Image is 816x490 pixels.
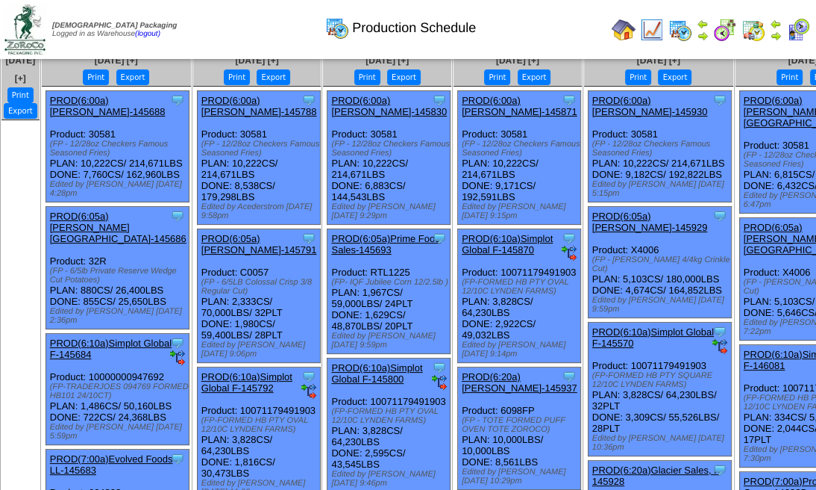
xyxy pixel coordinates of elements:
[592,180,731,198] div: Edited by [PERSON_NAME] [DATE] 5:15pm
[588,323,731,456] div: Product: 10071179491903 PLAN: 3,828CS / 64,230LBS / 32PLT DONE: 3,309CS / 55,526LBS / 28PLT
[327,229,451,354] div: Product: RTL1225 PLAN: 1,967CS / 59,000LBS / 24PLT DONE: 1,629CS / 48,870LBS / 20PLT
[50,307,189,325] div: Edited by [PERSON_NAME] [DATE] 2:36pm
[301,384,316,399] img: ediSmall.gif
[786,18,810,42] img: calendarcustomer.gif
[170,350,185,365] img: ediSmall.gif
[301,231,316,246] img: Tooltip
[462,202,580,220] div: Edited by [PERSON_NAME] [DATE] 9:15pm
[432,375,447,390] img: ediSmall.gif
[170,451,185,466] img: Tooltip
[640,18,664,42] img: line_graph.gif
[741,18,765,42] img: calendarinout.gif
[712,324,727,339] img: Tooltip
[4,103,37,119] button: Export
[352,20,476,36] span: Production Schedule
[518,69,551,85] button: Export
[201,202,320,220] div: Edited by Acederstrom [DATE] 9:58pm
[4,4,45,55] img: zoroco-logo-small.webp
[462,140,580,158] div: (FP - 12/28oz Checkers Famous Seasoned Fries)
[668,18,692,42] img: calendarprod.gif
[331,362,422,385] a: PROD(6:10a)Simplot Global F-145800
[50,180,189,198] div: Edited by [PERSON_NAME] [DATE] 4:28pm
[462,371,577,394] a: PROD(6:20a)[PERSON_NAME]-145937
[50,267,189,285] div: (FP - 6/5lb Private Reserve Wedge Cut Potatoes)
[116,69,150,85] button: Export
[592,371,731,389] div: (FP-FORMED HB PTY SQUARE 12/10C LYNDEN FARMS)
[135,30,160,38] a: (logout)
[331,470,450,488] div: Edited by [PERSON_NAME] [DATE] 9:46pm
[697,18,709,30] img: arrowleft.gif
[458,367,581,490] div: Product: 6098FP PLAN: 10,000LBS / 10,000LBS DONE: 8,561LBS
[331,140,450,158] div: (FP - 12/28oz Checkers Famous Seasoned Fries)
[197,91,320,225] div: Product: 30581 PLAN: 10,222CS / 214,671LBS DONE: 8,538CS / 179,298LBS
[201,140,320,158] div: (FP - 12/28oz Checkers Famous Seasoned Fries)
[201,233,317,255] a: PROD(6:05a)[PERSON_NAME]-145791
[201,416,320,434] div: (FP-FORMED HB PTY OVAL 12/10C LYNDEN FARMS)
[83,69,109,85] button: Print
[770,30,782,42] img: arrowright.gif
[331,407,450,425] div: (FP-FORMED HB PTY OVAL 12/10C LYNDEN FARMS)
[592,95,708,117] a: PROD(6:00a)[PERSON_NAME]-145930
[458,91,581,225] div: Product: 30581 PLAN: 10,222CS / 214,671LBS DONE: 9,171CS / 192,591LBS
[770,18,782,30] img: arrowleft.gif
[52,22,177,38] span: Logged in as Warehouse
[331,332,450,350] div: Edited by [PERSON_NAME] [DATE] 9:59pm
[331,278,450,287] div: (FP- IQF Jubilee Corn 12/2.5lb )
[432,231,447,246] img: Tooltip
[50,423,189,441] div: Edited by [PERSON_NAME] [DATE] 5:59pm
[592,296,731,314] div: Edited by [PERSON_NAME] [DATE] 9:59pm
[201,371,292,394] a: PROD(6:10a)Simplot Global F-145792
[201,95,317,117] a: PROD(6:00a)[PERSON_NAME]-145788
[588,91,731,202] div: Product: 30581 PLAN: 10,222CS / 214,671LBS DONE: 9,182CS / 192,822LBS
[52,22,177,30] span: [DEMOGRAPHIC_DATA] Packaging
[776,69,803,85] button: Print
[562,231,577,246] img: Tooltip
[712,208,727,223] img: Tooltip
[592,465,720,487] a: PROD(6:20a)Glacier Sales, I-145928
[224,69,250,85] button: Print
[432,93,447,108] img: Tooltip
[327,91,451,225] div: Product: 30581 PLAN: 10,222CS / 214,671LBS DONE: 6,883CS / 144,543LBS
[325,16,349,40] img: calendarprod.gif
[387,69,421,85] button: Export
[658,69,691,85] button: Export
[331,95,447,117] a: PROD(6:00a)[PERSON_NAME]-145830
[197,229,320,363] div: Product: C0057 PLAN: 2,333CS / 70,000LBS / 32PLT DONE: 1,980CS / 59,400LBS / 28PLT
[331,202,450,220] div: Edited by [PERSON_NAME] [DATE] 9:29pm
[301,93,316,108] img: Tooltip
[432,360,447,375] img: Tooltip
[458,229,581,363] div: Product: 10071179491903 PLAN: 3,828CS / 64,230LBS DONE: 2,922CS / 49,032LBS
[201,341,320,359] div: Edited by [PERSON_NAME] [DATE] 9:06pm
[697,30,709,42] img: arrowright.gif
[50,211,186,244] a: PROD(6:05a)[PERSON_NAME][GEOGRAPHIC_DATA]-145686
[50,140,189,158] div: (FP - 12/28oz Checkers Famous Seasoned Fries)
[462,416,580,434] div: (FP - TOTE FORMED PUFF OVEN TOTE ZOROCO)
[588,207,731,318] div: Product: X4006 PLAN: 5,103CS / 180,000LBS DONE: 4,674CS / 164,852LBS
[592,434,731,452] div: Edited by [PERSON_NAME] [DATE] 10:36pm
[45,207,189,329] div: Product: 32R PLAN: 880CS / 26,400LBS DONE: 855CS / 25,650LBS
[712,93,727,108] img: Tooltip
[462,341,580,359] div: Edited by [PERSON_NAME] [DATE] 9:14pm
[170,335,185,350] img: Tooltip
[170,93,185,108] img: Tooltip
[170,208,185,223] img: Tooltip
[301,369,316,384] img: Tooltip
[45,91,189,202] div: Product: 30581 PLAN: 10,222CS / 214,671LBS DONE: 7,760CS / 162,960LBS
[50,338,172,360] a: PROD(6:10a)Simplot Global F-145684
[354,69,380,85] button: Print
[201,278,320,296] div: (FP - 6/5LB Colossal Crisp 3/8 Regular Cut)
[625,69,651,85] button: Print
[462,95,577,117] a: PROD(6:00a)[PERSON_NAME]-145871
[712,339,727,354] img: ediSmall.gif
[713,18,737,42] img: calendarblend.gif
[484,69,510,85] button: Print
[257,69,290,85] button: Export
[331,233,440,255] a: PROD(6:05a)Prime Food Sales-145693
[592,211,708,233] a: PROD(6:05a)[PERSON_NAME]-145929
[7,87,34,103] button: Print
[592,140,731,158] div: (FP - 12/28oz Checkers Famous Seasoned Fries)
[45,334,189,445] div: Product: 10000000947692 PLAN: 1,486CS / 50,160LBS DONE: 722CS / 24,368LBS
[50,382,189,400] div: (FP-TRADERJOES 094769 FORMED HB101 24/10CT)
[562,93,577,108] img: Tooltip
[50,95,166,117] a: PROD(6:00a)[PERSON_NAME]-145688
